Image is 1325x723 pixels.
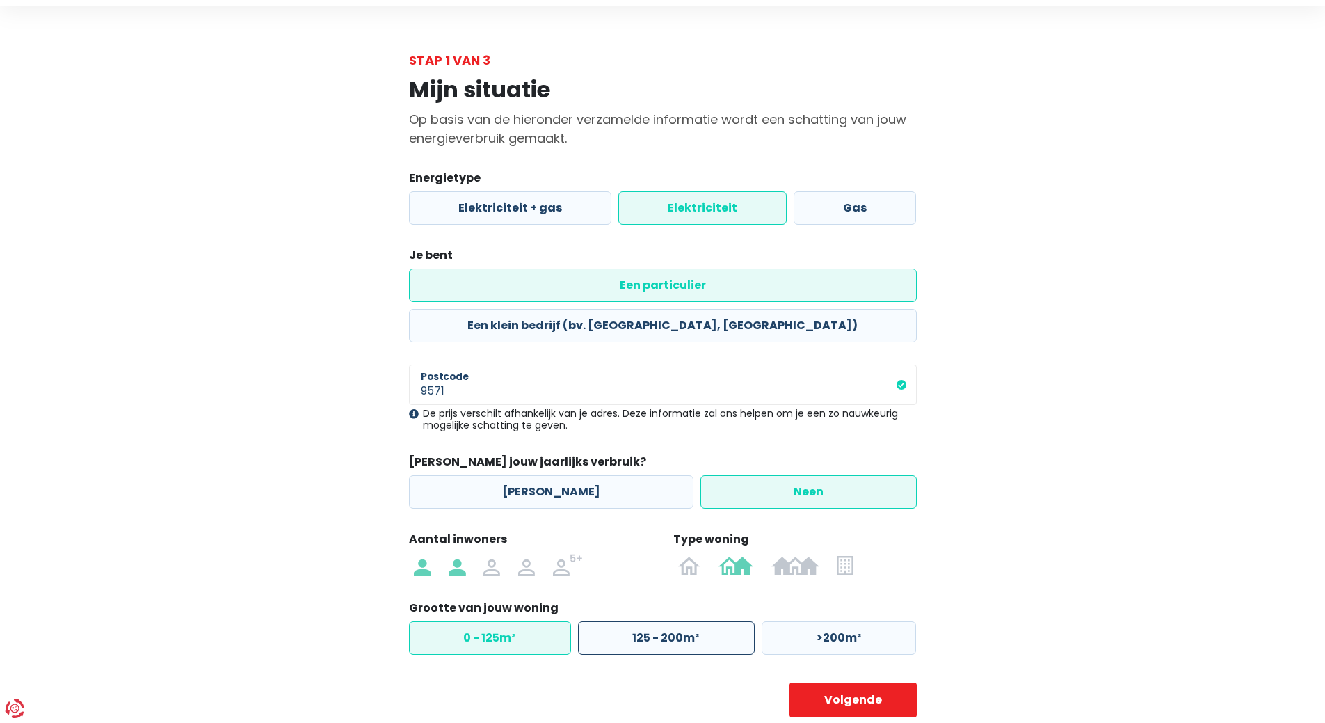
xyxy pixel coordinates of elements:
[409,77,917,103] h1: Mijn situatie
[409,309,917,342] label: Een klein bedrijf (bv. [GEOGRAPHIC_DATA], [GEOGRAPHIC_DATA])
[409,191,611,225] label: Elektriciteit + gas
[762,621,916,655] label: >200m²
[414,554,431,576] img: 1 persoon
[618,191,787,225] label: Elektriciteit
[409,475,693,509] label: [PERSON_NAME]
[578,621,755,655] label: 125 - 200m²
[837,554,853,576] img: Appartement
[409,408,917,431] div: De prijs verschilt afhankelijk van je adres. Deze informatie zal ons helpen om je een zo nauwkeur...
[409,531,652,553] legend: Aantal inwoners
[794,191,916,225] label: Gas
[518,554,535,576] img: 4 personen
[678,554,700,576] img: Open bebouwing
[483,554,500,576] img: 3 personen
[409,600,917,621] legend: Grootte van jouw woning
[700,475,917,509] label: Neen
[409,365,917,405] input: 1000
[673,531,917,553] legend: Type woning
[409,269,917,302] label: Een particulier
[789,683,917,717] button: Volgende
[409,621,571,655] label: 0 - 125m²
[409,110,917,148] p: Op basis van de hieronder verzamelde informatie wordt een schatting van jouw energieverbruik gema...
[409,247,917,269] legend: Je bent
[409,170,917,191] legend: Energietype
[718,554,753,576] img: Halfopen bebouwing
[771,554,819,576] img: Gesloten bebouwing
[409,51,917,70] div: Stap 1 van 3
[553,554,584,576] img: 5+ personen
[409,454,917,475] legend: [PERSON_NAME] jouw jaarlijks verbruik?
[449,554,465,576] img: 2 personen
